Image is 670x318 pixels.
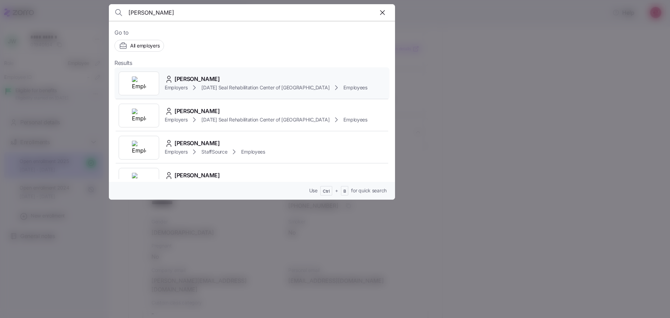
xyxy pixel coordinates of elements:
span: Employees [343,116,367,123]
span: Use [309,187,318,194]
span: Ctrl [323,188,330,194]
img: Employer logo [132,109,146,123]
img: Employer logo [132,173,146,187]
span: StaffSource [201,148,227,155]
span: [PERSON_NAME] [174,75,220,83]
button: All employers [114,40,164,52]
span: Employers [165,148,187,155]
img: Employer logo [132,141,146,155]
span: + [335,187,338,194]
span: for quick search [351,187,387,194]
span: [PERSON_NAME] [174,139,220,148]
span: B [343,188,346,194]
span: Employees [343,84,367,91]
span: All employers [130,42,159,49]
img: Employer logo [132,76,146,90]
span: Employees [241,148,265,155]
span: Results [114,59,132,67]
span: Employers [165,116,187,123]
span: [DATE] Seal Rehabilitation Center of [GEOGRAPHIC_DATA] [201,84,329,91]
span: Go to [114,28,389,37]
span: Employers [165,84,187,91]
span: [DATE] Seal Rehabilitation Center of [GEOGRAPHIC_DATA] [201,116,329,123]
span: [PERSON_NAME] [174,107,220,116]
span: [PERSON_NAME] [174,171,220,180]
